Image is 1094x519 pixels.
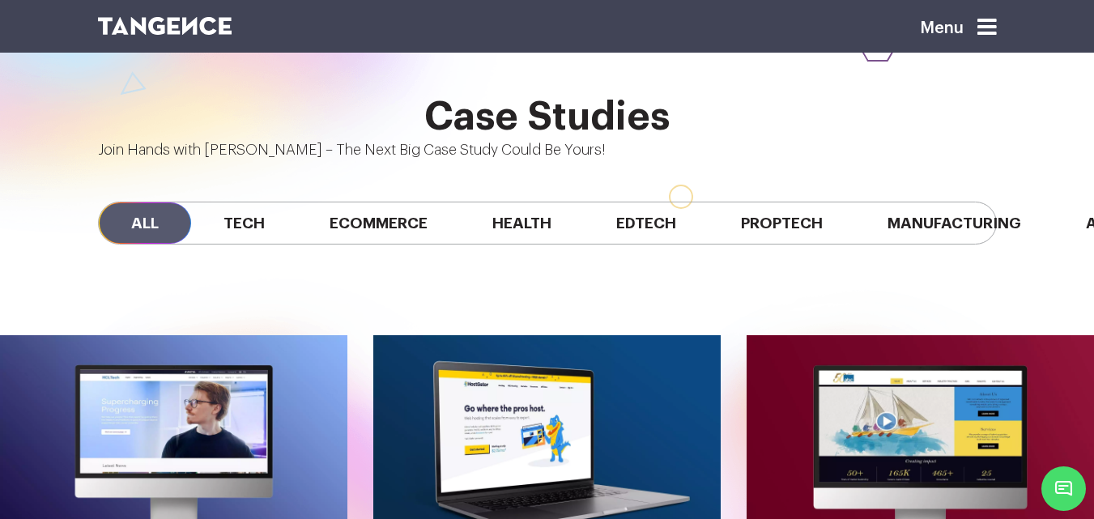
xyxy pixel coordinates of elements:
span: Ecommerce [297,202,460,244]
span: Manufacturing [855,202,1054,244]
span: Chat Widget [1041,466,1086,511]
img: logo SVG [98,17,232,35]
span: Edtech [584,202,709,244]
span: Proptech [709,202,855,244]
h2: Case Studies [98,96,997,139]
span: Health [460,202,584,244]
span: All [99,202,191,244]
span: Tech [191,202,297,244]
p: Join Hands with [PERSON_NAME] – The Next Big Case Study Could Be Yours! [98,139,997,161]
